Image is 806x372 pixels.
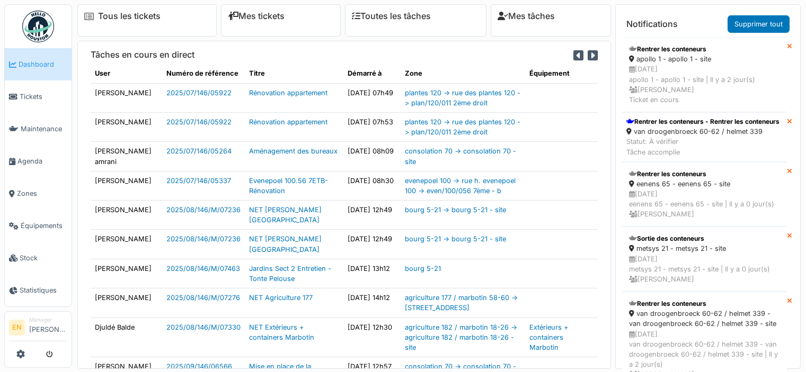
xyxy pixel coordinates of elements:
[629,309,780,329] div: van droogenbroeck 60-62 / helmet 339 - van droogenbroeck 60-62 / helmet 339 - site
[91,171,162,200] td: [PERSON_NAME]
[626,19,678,29] h6: Notifications
[249,323,314,341] a: NET Extérieurs + containers Marbotin
[405,323,517,351] a: agriculture 182 / marbotin 18-26 -> agriculture 182 / marbotin 18-26 - site
[166,362,232,370] a: 2025/09/146/06566
[5,48,72,80] a: Dashboard
[91,317,162,357] td: Djuldé Balde
[17,188,67,198] span: Zones
[249,147,338,155] a: Aménagement des bureaux
[22,11,54,42] img: Badge_color-CXgf-gQk.svg
[343,317,401,357] td: [DATE] 12h30
[343,112,401,141] td: [DATE] 07h53
[728,15,790,33] a: Supprimer tout
[91,230,162,259] td: [PERSON_NAME]
[20,253,67,263] span: Stock
[352,11,431,21] a: Toutes les tâches
[21,124,67,134] span: Maintenance
[249,235,322,253] a: NET [PERSON_NAME][GEOGRAPHIC_DATA]
[91,142,162,171] td: [PERSON_NAME] amrani
[5,113,72,145] a: Maintenance
[166,147,232,155] a: 2025/07/146/05264
[95,69,110,77] span: translation missing: fr.shared.user
[405,177,516,195] a: evenepoel 100 -> rue h. evenepoel 100 -> even/100/056 7ème - b
[166,294,240,302] a: 2025/08/146/M/07276
[343,64,401,83] th: Démarré à
[91,288,162,317] td: [PERSON_NAME]
[166,235,241,243] a: 2025/08/146/M/07236
[405,206,506,214] a: bourg 5-21 -> bourg 5-21 - site
[343,288,401,317] td: [DATE] 14h12
[629,64,780,105] div: [DATE] apollo 1 - apollo 1 - site | Il y a 2 jour(s) [PERSON_NAME] Ticket en cours
[629,54,780,64] div: apollo 1 - apollo 1 - site
[9,316,67,341] a: EN Manager[PERSON_NAME]
[401,64,525,83] th: Zone
[29,316,67,324] div: Manager
[5,274,72,306] a: Statistiques
[249,265,331,283] a: Jardins Sect 2 Entretien - Tonte Pelouse
[228,11,285,21] a: Mes tickets
[525,64,598,83] th: Équipement
[405,89,520,107] a: plantes 120 -> rue des plantes 120 -> plan/120/011 2ème droit
[166,265,240,273] a: 2025/08/146/M/07463
[343,201,401,230] td: [DATE] 12h49
[405,235,506,243] a: bourg 5-21 -> bourg 5-21 - site
[405,147,516,165] a: consolation 70 -> consolation 70 - site
[5,145,72,177] a: Agenda
[249,294,313,302] a: NET Agriculture 177
[166,89,232,97] a: 2025/07/146/05922
[622,37,787,112] a: Rentrer les conteneurs apollo 1 - apollo 1 - site [DATE]apollo 1 - apollo 1 - site | Il y a 2 jou...
[626,126,780,137] div: van droogenbroeck 60-62 / helmet 339
[622,226,787,292] a: Sortie des conteneurs metsys 21 - metsys 21 - site [DATE]metsys 21 - metsys 21 - site | Il y a 0 ...
[343,83,401,112] td: [DATE] 07h49
[629,299,780,309] div: Rentrer les conteneurs
[629,169,780,179] div: Rentrer les conteneurs
[162,64,245,83] th: Numéro de référence
[91,50,194,60] h6: Tâches en cours en direct
[405,265,441,273] a: bourg 5-21
[29,316,67,339] li: [PERSON_NAME]
[405,118,520,136] a: plantes 120 -> rue des plantes 120 -> plan/120/011 2ème droit
[249,89,327,97] a: Rénovation appartement
[629,44,780,54] div: Rentrer les conteneurs
[498,11,555,21] a: Mes tâches
[166,323,241,331] a: 2025/08/146/M/07330
[5,210,72,242] a: Équipements
[5,177,72,210] a: Zones
[9,320,25,335] li: EN
[629,234,780,243] div: Sortie des conteneurs
[249,206,322,224] a: NET [PERSON_NAME][GEOGRAPHIC_DATA]
[91,112,162,141] td: [PERSON_NAME]
[20,285,67,295] span: Statistiques
[626,117,780,126] div: Rentrer les conteneurs - Rentrer les conteneurs
[166,177,231,185] a: 2025/07/146/05337
[629,179,780,189] div: eenens 65 - eenens 65 - site
[91,83,162,112] td: [PERSON_NAME]
[21,221,67,231] span: Équipements
[91,201,162,230] td: [PERSON_NAME]
[629,254,780,285] div: [DATE] metsys 21 - metsys 21 - site | Il y a 0 jour(s) [PERSON_NAME]
[19,59,67,69] span: Dashboard
[622,162,787,227] a: Rentrer les conteneurs eenens 65 - eenens 65 - site [DATE]eenens 65 - eenens 65 - site | Il y a 0...
[5,80,72,113] a: Tickets
[98,11,161,21] a: Tous les tickets
[20,92,67,102] span: Tickets
[405,294,518,312] a: agriculture 177 / marbotin 58-60 -> [STREET_ADDRESS]
[629,243,780,253] div: metsys 21 - metsys 21 - site
[629,189,780,220] div: [DATE] eenens 65 - eenens 65 - site | Il y a 0 jour(s) [PERSON_NAME]
[166,118,232,126] a: 2025/07/146/05922
[17,156,67,166] span: Agenda
[343,230,401,259] td: [DATE] 12h49
[529,323,568,351] a: Extérieurs + containers Marbotin
[245,64,343,83] th: Titre
[166,206,241,214] a: 2025/08/146/M/07236
[343,142,401,171] td: [DATE] 08h09
[343,171,401,200] td: [DATE] 08h30
[626,137,780,157] div: Statut: À vérifier Tâche accomplie
[249,118,327,126] a: Rénovation appartement
[343,259,401,288] td: [DATE] 13h12
[622,112,787,162] a: Rentrer les conteneurs - Rentrer les conteneurs van droogenbroeck 60-62 / helmet 339 Statut: À vé...
[249,177,328,195] a: Evenepoel 100.56 7ETB-Rénovation
[5,242,72,274] a: Stock
[91,259,162,288] td: [PERSON_NAME]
